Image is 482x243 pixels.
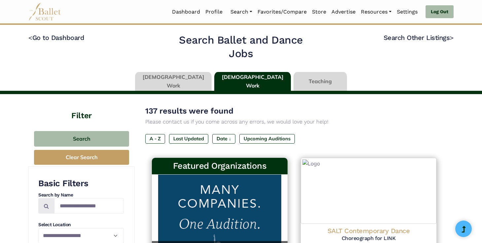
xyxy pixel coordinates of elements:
h4: Select Location [38,222,124,228]
a: Advertise [329,5,358,19]
label: Date ↓ [212,134,235,143]
button: Clear Search [34,150,129,165]
span: 137 results were found [145,106,233,116]
li: [DEMOGRAPHIC_DATA] Work [213,72,292,91]
a: Profile [203,5,225,19]
label: A - Z [145,134,165,143]
p: Please contact us if you come across any errors, we would love your help! [145,118,443,126]
h4: SALT Contemporary Dance [306,226,431,235]
li: [DEMOGRAPHIC_DATA] Work [134,72,213,91]
h3: Basic Filters [38,178,124,189]
h3: Featured Organizations [157,160,282,172]
code: > [450,33,454,42]
h4: Search by Name [38,192,124,198]
input: Search by names... [54,198,124,214]
a: Dashboard [169,5,203,19]
a: Store [309,5,329,19]
a: Settings [394,5,420,19]
label: Last Updated [169,134,208,143]
a: Search Other Listings> [384,34,454,42]
li: Teaching [292,72,348,91]
a: Log Out [426,5,454,18]
h4: Filter [28,94,135,121]
h5: Choreograph for LINK [306,235,431,242]
img: Logo [301,158,436,224]
a: Favorites/Compare [255,5,309,19]
label: Upcoming Auditions [239,134,295,143]
a: <Go to Dashboard [28,34,84,42]
button: Search [34,131,129,147]
a: Search [228,5,255,19]
a: Resources [358,5,394,19]
code: < [28,33,32,42]
h2: Search Ballet and Dance Jobs [167,33,316,61]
